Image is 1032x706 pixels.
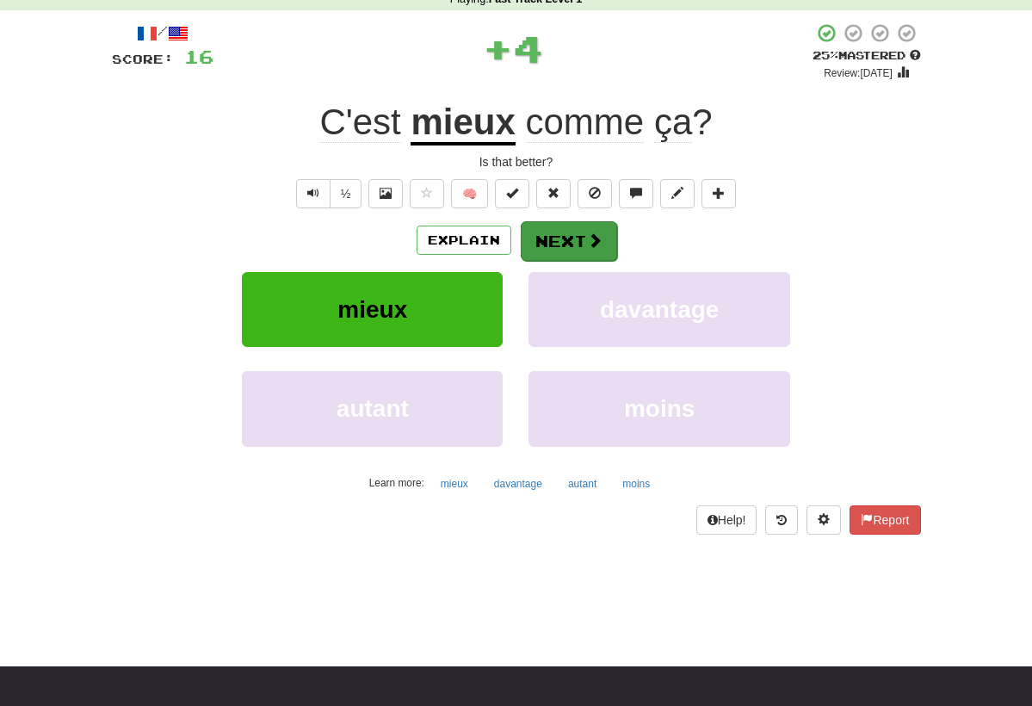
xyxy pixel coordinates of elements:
[242,371,503,446] button: autant
[296,179,331,208] button: Play sentence audio (ctl+space)
[521,221,617,261] button: Next
[411,102,515,146] u: mieux
[619,179,653,208] button: Discuss sentence (alt+u)
[417,226,511,255] button: Explain
[485,471,552,497] button: davantage
[431,471,478,497] button: mieux
[813,48,838,62] span: 25 %
[850,505,920,535] button: Report
[701,179,736,208] button: Add to collection (alt+a)
[112,153,921,170] div: Is that better?
[369,477,424,489] small: Learn more:
[526,102,645,143] span: comme
[528,371,789,446] button: moins
[696,505,757,535] button: Help!
[410,179,444,208] button: Favorite sentence (alt+f)
[613,471,659,497] button: moins
[451,179,488,208] button: 🧠
[184,46,213,67] span: 16
[337,296,407,323] span: mieux
[337,395,409,422] span: autant
[600,296,720,323] span: davantage
[319,102,400,143] span: C'est
[765,505,798,535] button: Round history (alt+y)
[112,22,213,44] div: /
[824,67,893,79] small: Review: [DATE]
[293,179,362,208] div: Text-to-speech controls
[513,27,543,70] span: 4
[528,272,789,347] button: davantage
[813,48,921,64] div: Mastered
[660,179,695,208] button: Edit sentence (alt+d)
[112,52,174,66] span: Score:
[242,272,503,347] button: mieux
[578,179,612,208] button: Ignore sentence (alt+i)
[559,471,606,497] button: autant
[368,179,403,208] button: Show image (alt+x)
[483,22,513,74] span: +
[495,179,529,208] button: Set this sentence to 100% Mastered (alt+m)
[516,102,713,143] span: ?
[330,179,362,208] button: ½
[654,102,692,143] span: ça
[624,395,695,422] span: moins
[536,179,571,208] button: Reset to 0% Mastered (alt+r)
